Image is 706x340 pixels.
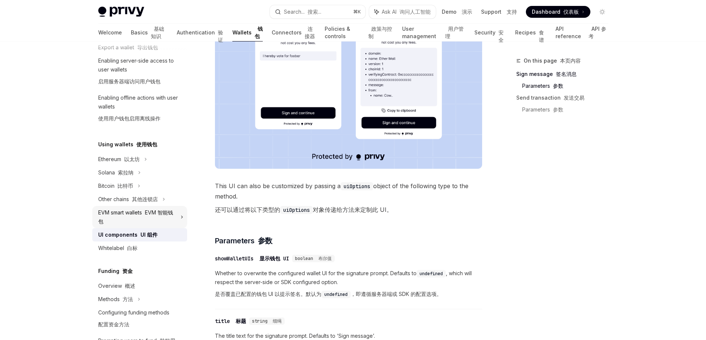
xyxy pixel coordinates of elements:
font: API 参考 [589,26,606,39]
font: 验证 [218,29,223,43]
font: 参数 [553,83,563,89]
a: Enabling offline actions with user wallets使用用户钱包启用离线操作 [92,91,187,128]
font: 使用用户钱包启用离线操作 [98,115,160,121]
a: Parameters 参数 [522,104,614,116]
a: Connectors 连接器 [272,24,316,41]
a: API reference API 参考 [556,24,608,41]
font: 细绳 [273,318,282,324]
span: boolean [295,256,332,261]
button: Search... 搜索...⌘K [270,5,365,19]
span: Whether to overwrite the configured wallet UI for the signature prompt. Defaults to , which will ... [215,269,482,301]
font: 概述 [125,283,135,289]
font: 启用服务器端访问用户钱包 [98,78,160,84]
h5: Funding [98,267,133,276]
a: Sign message 签名消息 [516,68,614,80]
font: 本页内容 [560,57,581,64]
font: 基础知识 [151,26,164,39]
div: Solana [98,168,133,177]
code: uiOptions [280,206,313,214]
font: 比特币 [117,183,133,189]
span: Ask AI [382,8,431,16]
font: 其他连锁店 [132,196,158,202]
font: 食谱 [539,29,544,43]
button: Ask AI 询问人工智能 [369,5,436,19]
code: undefined [321,291,351,298]
a: UI components UI 组件 [92,228,187,241]
span: ⌘ K [353,9,361,15]
div: Whitelabel [98,244,137,253]
div: Enabling offline actions with user wallets [98,93,183,126]
button: Toggle dark mode [596,6,608,18]
div: Bitcoin [98,181,133,190]
a: Demo 演示 [442,8,472,16]
span: Dashboard [532,8,579,16]
div: title [215,317,246,325]
font: 还可以通过将以下类型的 对象传递给方法来定制此 UI。 [215,206,392,213]
div: Ethereum [98,155,140,164]
font: 演示 [462,9,472,15]
font: 以太坊 [124,156,140,162]
font: 索拉纳 [118,169,133,176]
a: Send transaction 发送交易 [516,92,614,104]
img: light logo [98,7,144,17]
font: 仪表板 [563,9,579,15]
div: EVM smart wallets [98,208,176,226]
font: 签名消息 [556,71,577,77]
div: Methods [98,295,133,304]
div: Enabling server-side access to user wallets [98,56,183,89]
font: 资金 [122,268,133,274]
a: User management 用户管理 [402,24,465,41]
font: 安全 [498,29,504,43]
a: Dashboard 仪表板 [526,6,590,18]
a: Support 支持 [481,8,517,16]
font: 使用钱包 [136,141,157,147]
a: Welcome [98,24,122,41]
font: 政策与控制 [368,26,392,39]
div: UI components [98,230,158,239]
h5: Using wallets [98,140,157,149]
div: Configuring funding methods [98,308,169,332]
a: Authentication 验证 [177,24,223,41]
a: Parameters 参数 [522,80,614,92]
code: uiOptions [341,182,373,190]
a: Wallets 钱包 [232,24,263,41]
span: Parameters [215,236,272,246]
font: 配置资金方法 [98,321,129,327]
font: 参数 [553,106,563,113]
div: Search... [284,7,321,16]
font: 白标 [127,245,137,251]
span: On this page [524,56,581,65]
a: Configuring funding methods配置资金方法 [92,306,187,334]
code: undefined [417,270,446,277]
a: Whitelabel 白标 [92,241,187,255]
font: 支持 [507,9,517,15]
font: UI 组件 [140,231,158,238]
a: Security 安全 [474,24,506,41]
a: Overview 概述 [92,279,187,293]
span: This UI can also be customized by passing a object of the following type to the method. [215,181,482,218]
font: 发送交易 [564,94,584,101]
div: Other chains [98,195,158,204]
font: 连接器 [305,26,315,39]
font: 搜索... [308,9,321,15]
span: string [252,318,282,324]
font: 参数 [258,236,272,245]
font: 标题 [236,318,246,324]
div: showWalletUIs [215,255,289,262]
font: 钱包 [255,26,263,39]
a: Enabling server-side access to user wallets启用服务器端访问用户钱包 [92,54,187,91]
font: 询问人工智能 [400,9,431,15]
a: Policies & controls 政策与控制 [325,24,393,41]
font: 布尔值 [318,256,332,261]
a: Basics 基础知识 [131,24,168,41]
font: 方法 [123,296,133,302]
font: 用户管理 [445,26,464,39]
a: Recipes 食谱 [515,24,547,41]
font: 显示钱包 UI [259,255,289,262]
div: Overview [98,281,135,290]
font: 是否覆盖已配置的钱包 UI 以提示签名。默认为 ，即遵循服务器端或 SDK 的配置选项。 [215,291,442,297]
